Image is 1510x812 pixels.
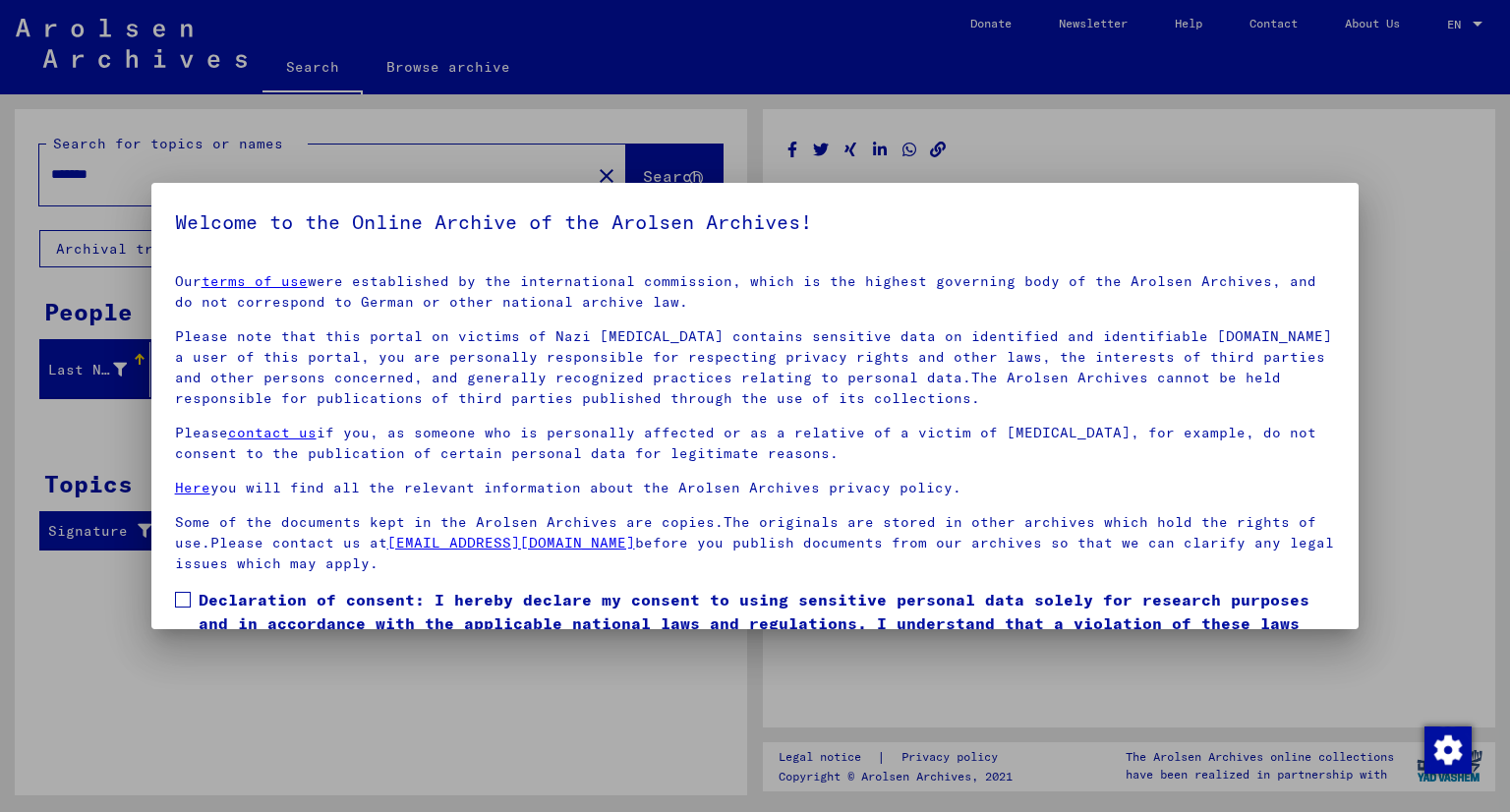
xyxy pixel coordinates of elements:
[175,206,1336,238] h5: Welcome to the Online Archive of the Arolsen Archives!
[175,478,1336,498] p: you will find all the relevant information about the Arolsen Archives privacy policy.
[1423,725,1471,773] div: Change consent
[228,424,317,441] a: contact us
[175,271,1336,313] p: Our were established by the international commission, which is the highest governing body of the ...
[175,479,210,496] a: Here
[175,423,1336,464] p: Please if you, as someone who is personally affected or as a relative of a victim of [MEDICAL_DAT...
[202,272,308,290] a: terms of use
[175,512,1336,574] p: Some of the documents kept in the Arolsen Archives are copies.The originals are stored in other a...
[387,534,635,551] a: [EMAIL_ADDRESS][DOMAIN_NAME]
[1424,726,1472,774] img: Change consent
[175,326,1336,409] p: Please note that this portal on victims of Nazi [MEDICAL_DATA] contains sensitive data on identif...
[199,588,1336,659] span: Declaration of consent: I hereby declare my consent to using sensitive personal data solely for r...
